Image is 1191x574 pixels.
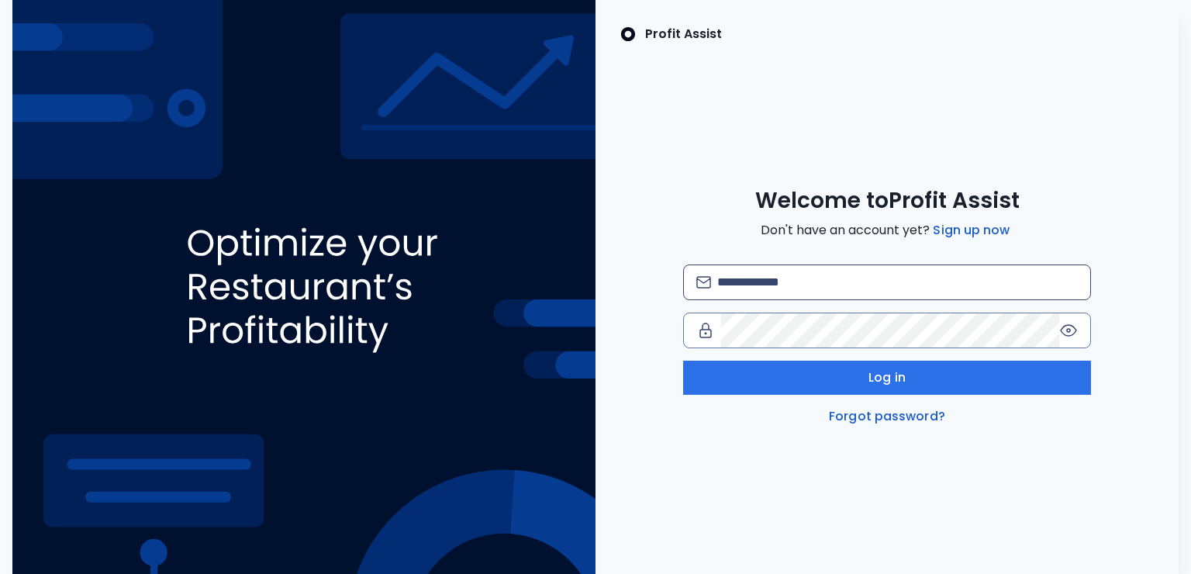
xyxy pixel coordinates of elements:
span: Don't have an account yet? [761,221,1013,240]
img: SpotOn Logo [620,25,636,43]
button: Log in [683,361,1092,395]
a: Sign up now [930,221,1013,240]
a: Forgot password? [826,407,948,426]
span: Welcome to Profit Assist [755,187,1020,215]
p: Profit Assist [645,25,722,43]
img: email [696,276,711,288]
span: Log in [868,368,906,387]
